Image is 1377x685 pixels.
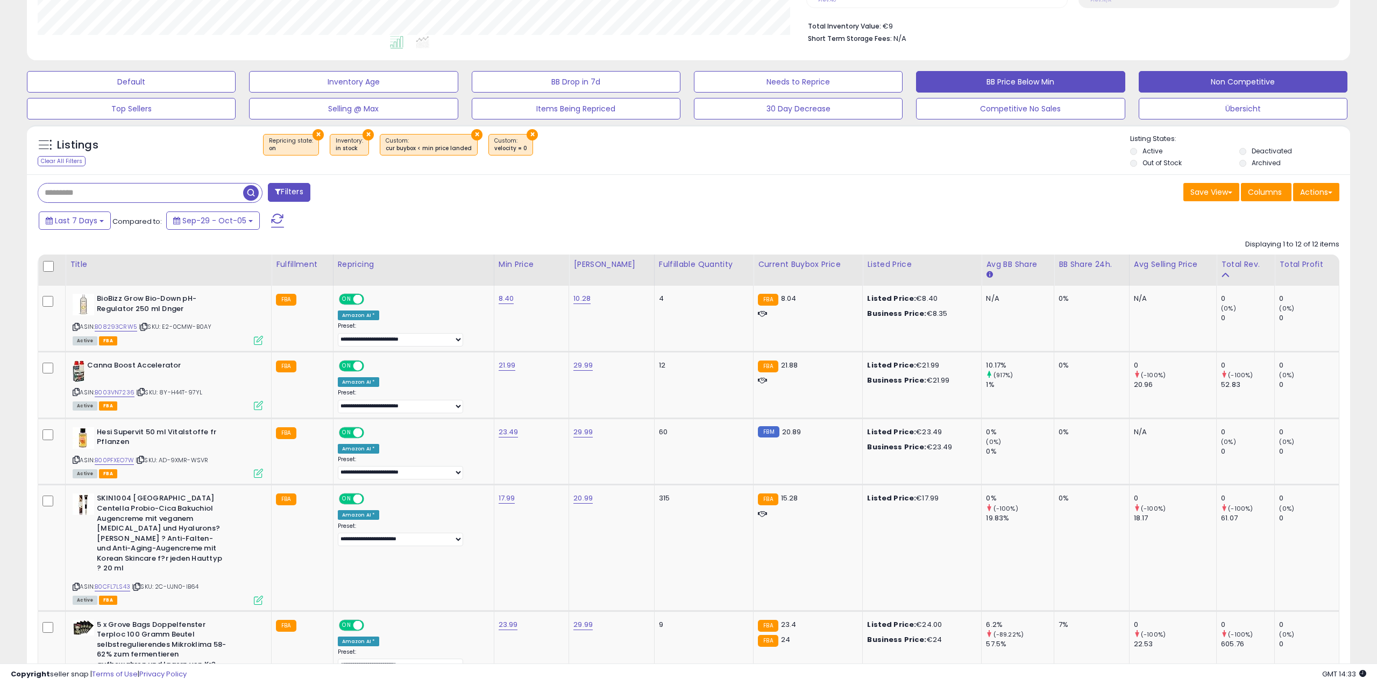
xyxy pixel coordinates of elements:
span: Custom: [494,137,527,153]
span: Sep-29 - Oct-05 [182,215,246,226]
div: 0% [1059,294,1121,303]
b: Listed Price: [867,619,916,630]
div: cur buybox < min price landed [386,145,472,152]
small: FBA [276,620,296,632]
small: (-100%) [993,504,1018,513]
small: (0%) [1221,304,1236,313]
span: 8.04 [781,293,797,303]
img: 31SQVXSZ9EL._SL40_.jpg [73,493,94,515]
div: Min Price [499,259,565,270]
div: €23.49 [867,442,973,452]
div: 0 [1221,294,1274,303]
small: Avg BB Share. [986,270,992,280]
div: 0 [1279,620,1339,630]
div: €17.99 [867,493,973,503]
div: Current Buybox Price [758,259,858,270]
b: Business Price: [867,634,926,645]
div: Fulfillment [276,259,328,270]
a: B00PFXEO7W [95,456,134,465]
button: Actions [1293,183,1339,201]
a: 17.99 [499,493,515,504]
div: Clear All Filters [38,156,86,166]
div: 60 [659,427,746,437]
div: 0 [1279,380,1339,390]
span: ON [340,361,353,370]
a: B0CFL7LS43 [95,582,130,591]
b: Short Term Storage Fees: [808,34,892,43]
small: FBA [758,493,778,505]
label: Deactivated [1252,146,1292,156]
div: Total Profit [1279,259,1335,270]
span: Compared to: [112,216,162,227]
span: OFF [362,295,379,304]
b: Business Price: [867,375,926,385]
span: 24 [781,634,790,645]
span: All listings currently available for purchase on Amazon [73,401,97,411]
span: | SKU: E2-0CMW-B0AY [139,322,211,331]
div: [PERSON_NAME] [573,259,649,270]
b: Hesi Supervit 50 ml Vitalstoffe fr Pflanzen [97,427,228,450]
span: | SKU: AD-9XMR-WSVR [136,456,208,464]
span: 2025-10-13 14:33 GMT [1322,669,1366,679]
b: Total Inventory Value: [808,22,881,31]
button: Selling @ Max [249,98,458,119]
a: Privacy Policy [139,669,187,679]
small: (0%) [1279,437,1294,446]
div: velocity = 0 [494,145,527,152]
div: 0% [1059,361,1121,370]
div: 0 [1221,313,1274,323]
span: ON [340,495,353,504]
button: 30 Day Decrease [694,98,903,119]
small: (0%) [1279,371,1294,379]
div: 0 [1279,427,1339,437]
span: | SKU: 2C-UJN0-IB64 [132,582,198,591]
div: 0 [1221,620,1274,630]
button: × [527,129,538,140]
button: Non Competitive [1139,71,1347,93]
small: FBA [276,294,296,306]
div: Amazon AI * [338,444,380,454]
small: (-100%) [1228,504,1253,513]
div: 0 [1221,361,1274,370]
div: ASIN: [73,493,263,603]
button: Default [27,71,236,93]
button: BB Price Below Min [916,71,1125,93]
div: 22.53 [1134,639,1216,649]
div: Avg Selling Price [1134,259,1212,270]
span: ON [340,295,353,304]
span: 21.88 [781,360,798,370]
label: Out of Stock [1142,158,1182,167]
div: 18.17 [1134,513,1216,523]
button: Needs to Reprice [694,71,903,93]
a: B003VN7236 [95,388,134,397]
div: seller snap | | [11,669,187,680]
div: €21.99 [867,361,973,370]
span: OFF [362,361,379,370]
small: (-100%) [1141,504,1166,513]
label: Archived [1252,158,1281,167]
div: Title [70,259,267,270]
a: 23.99 [499,619,518,630]
div: 0 [1279,447,1339,456]
small: (0%) [1221,437,1236,446]
div: ASIN: [73,361,263,409]
h5: Listings [57,138,98,153]
div: 0 [1279,294,1339,303]
span: FBA [99,469,117,478]
div: 12 [659,361,746,370]
span: 23.4 [781,619,797,630]
span: OFF [362,428,379,437]
img: 31bdNlIZJ4L._SL40_.jpg [73,294,94,315]
div: 4 [659,294,746,303]
b: Listed Price: [867,427,916,437]
span: FBA [99,596,117,605]
small: FBA [276,427,296,439]
span: Repricing state : [269,137,313,153]
div: Preset: [338,456,486,480]
span: OFF [362,495,379,504]
button: Columns [1241,183,1291,201]
div: Preset: [338,389,486,413]
small: (-100%) [1141,630,1166,639]
label: Active [1142,146,1162,156]
div: 9 [659,620,746,630]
